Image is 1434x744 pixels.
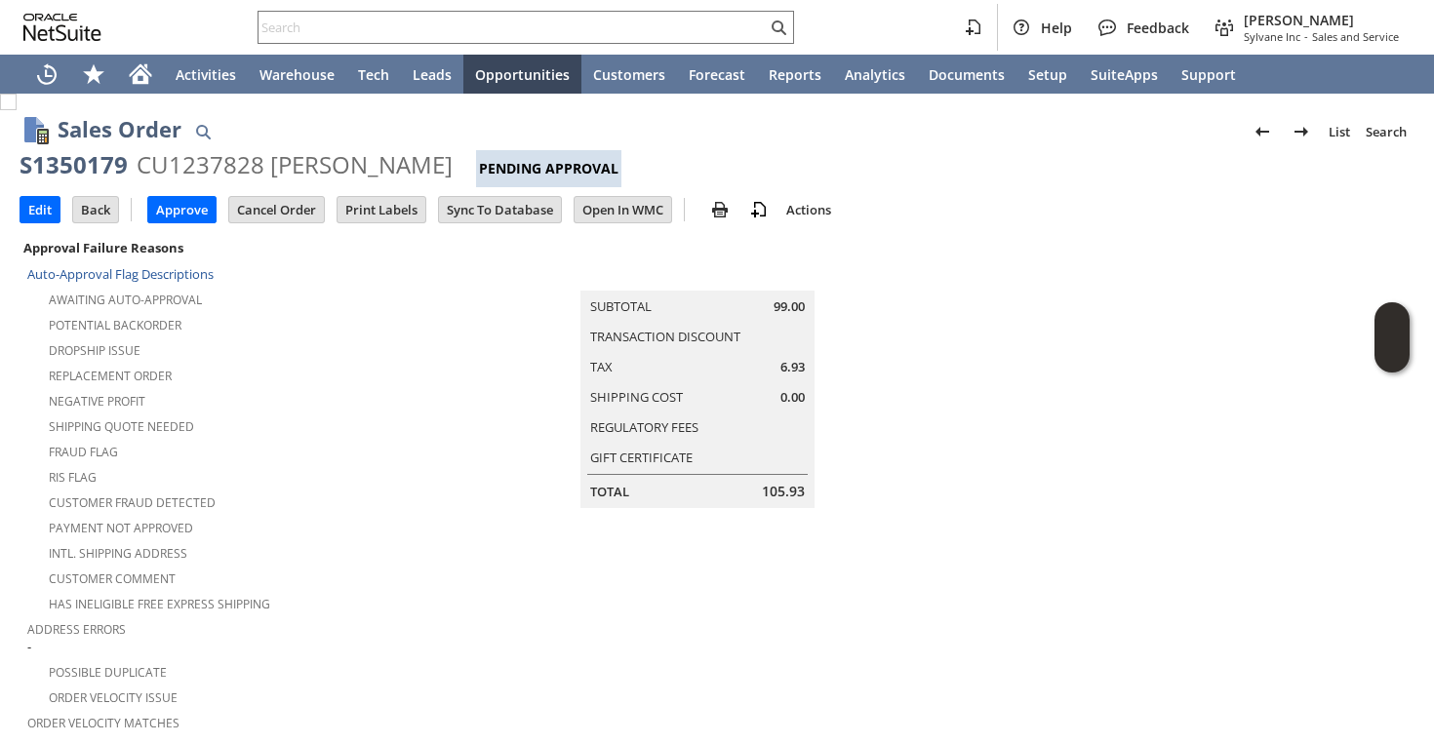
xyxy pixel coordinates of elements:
span: 6.93 [780,358,805,376]
a: Replacement Order [49,368,172,384]
svg: Shortcuts [82,62,105,86]
svg: Recent Records [35,62,59,86]
span: 105.93 [762,482,805,501]
span: Analytics [845,65,905,84]
a: Actions [778,201,839,218]
a: Order Velocity Matches [27,715,179,731]
span: Sylvane Inc [1244,29,1300,44]
a: RIS flag [49,469,97,486]
a: Awaiting Auto-Approval [49,292,202,308]
a: Documents [917,55,1016,94]
caption: Summary [580,259,815,291]
a: Gift Certificate [590,449,693,466]
a: Shipping Quote Needed [49,418,194,435]
span: 0.00 [780,388,805,407]
div: CU1237828 [PERSON_NAME] [137,149,453,180]
img: Next [1290,120,1313,143]
span: Documents [929,65,1005,84]
a: Dropship Issue [49,342,140,359]
a: Search [1358,116,1414,147]
span: Tech [358,65,389,84]
div: Approval Failure Reasons [20,235,459,260]
a: Customer Comment [49,570,176,587]
a: Potential Backorder [49,317,181,333]
svg: Home [129,62,152,86]
input: Cancel Order [229,197,324,222]
a: Customers [581,55,677,94]
span: Support [1181,65,1236,84]
a: SuiteApps [1079,55,1170,94]
a: Activities [164,55,248,94]
input: Approve [148,197,216,222]
a: Subtotal [590,297,652,315]
span: Reports [769,65,821,84]
h1: Sales Order [58,113,181,145]
img: add-record.svg [747,198,771,221]
input: Edit [20,197,60,222]
div: Pending Approval [476,150,621,187]
span: Activities [176,65,236,84]
a: Warehouse [248,55,346,94]
input: Open In WMC [575,197,671,222]
a: Analytics [833,55,917,94]
img: Quick Find [191,120,215,143]
span: - [27,638,31,656]
a: Forecast [677,55,757,94]
img: print.svg [708,198,732,221]
span: Setup [1028,65,1067,84]
img: Previous [1251,120,1274,143]
a: Intl. Shipping Address [49,545,187,562]
a: Tech [346,55,401,94]
svg: Search [767,16,790,39]
a: List [1321,116,1358,147]
a: Recent Records [23,55,70,94]
span: Help [1041,19,1072,37]
span: Customers [593,65,665,84]
a: Fraud Flag [49,444,118,460]
a: Leads [401,55,463,94]
a: Negative Profit [49,393,145,410]
span: Opportunities [475,65,570,84]
input: Sync To Database [439,197,561,222]
a: Transaction Discount [590,328,740,345]
a: Address Errors [27,621,126,638]
a: Shipping Cost [590,388,683,406]
a: Support [1170,55,1248,94]
a: Opportunities [463,55,581,94]
svg: logo [23,14,101,41]
div: Shortcuts [70,55,117,94]
a: Customer Fraud Detected [49,494,216,511]
a: Payment not approved [49,520,193,536]
div: S1350179 [20,149,128,180]
input: Back [73,197,118,222]
input: Print Labels [338,197,425,222]
span: Forecast [689,65,745,84]
input: Search [259,16,767,39]
iframe: Click here to launch Oracle Guided Learning Help Panel [1374,302,1410,372]
span: - [1304,29,1308,44]
span: Sales and Service [1312,29,1399,44]
span: Leads [413,65,452,84]
span: Feedback [1127,19,1189,37]
span: SuiteApps [1091,65,1158,84]
a: Regulatory Fees [590,418,698,436]
a: Tax [590,358,613,375]
span: [PERSON_NAME] [1244,11,1399,29]
a: Total [590,483,629,500]
a: Possible Duplicate [49,664,167,681]
a: Order Velocity Issue [49,689,178,706]
a: Reports [757,55,833,94]
a: Auto-Approval Flag Descriptions [27,265,214,283]
a: Setup [1016,55,1079,94]
a: Home [117,55,164,94]
a: Has Ineligible Free Express Shipping [49,596,270,612]
span: Oracle Guided Learning Widget. To move around, please hold and drag [1374,338,1410,373]
span: Warehouse [259,65,335,84]
span: 99.00 [774,297,805,316]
